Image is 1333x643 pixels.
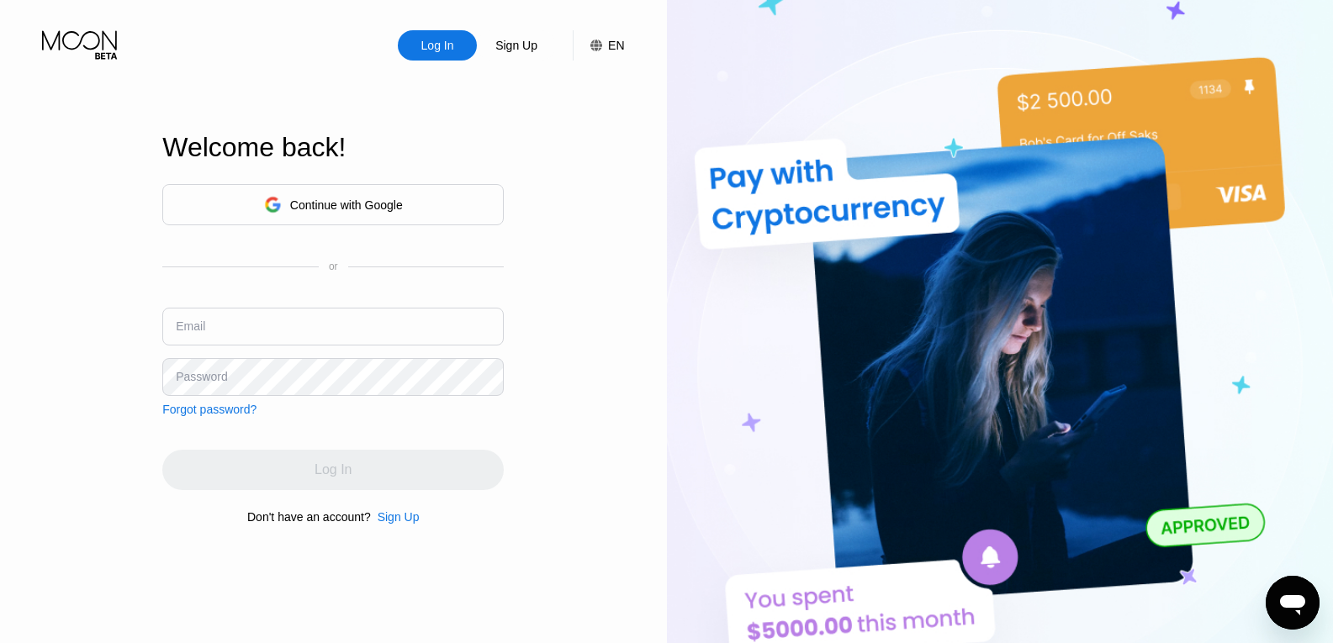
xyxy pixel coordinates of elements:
[378,510,420,524] div: Sign Up
[398,30,477,61] div: Log In
[329,261,338,272] div: or
[290,198,403,212] div: Continue with Google
[176,370,227,383] div: Password
[162,403,257,416] div: Forgot password?
[494,37,539,54] div: Sign Up
[1266,576,1320,630] iframe: Button to launch messaging window
[477,30,556,61] div: Sign Up
[176,319,205,333] div: Email
[608,39,624,52] div: EN
[420,37,456,54] div: Log In
[371,510,420,524] div: Sign Up
[247,510,371,524] div: Don't have an account?
[162,132,504,163] div: Welcome back!
[162,184,504,225] div: Continue with Google
[573,30,624,61] div: EN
